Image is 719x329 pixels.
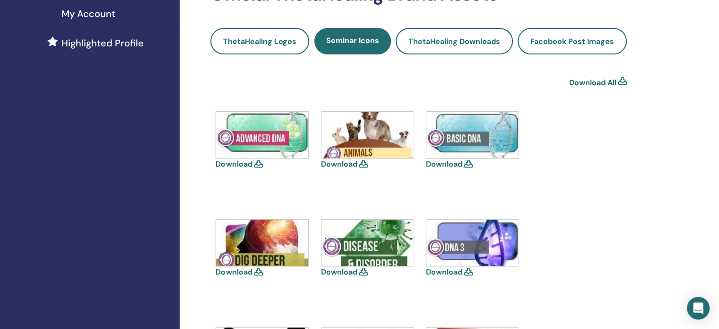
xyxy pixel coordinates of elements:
span: My Account [61,7,115,21]
span: Seminar Icons [326,36,379,45]
span: Highlighted Profile [61,36,144,50]
a: Facebook Post Images [518,28,627,54]
span: Facebook Post Images [530,36,614,46]
a: Download [216,159,252,169]
img: dig-deeper.jpg [216,220,308,266]
img: animal.jpg [321,112,414,158]
img: disease-and-disorder.jpg [321,220,414,266]
img: basic.jpg [426,112,519,158]
a: Download [321,159,357,169]
a: Download [426,159,462,169]
img: dna-3.jpg [426,220,519,266]
span: ThetaHealing Logos [223,36,296,46]
a: Download All [569,77,616,89]
a: ThetaHealing Downloads [396,28,513,54]
a: Download [426,267,462,277]
div: Open Intercom Messenger [687,297,710,320]
a: Download [321,267,357,277]
a: Seminar Icons [314,28,391,54]
a: Download [216,267,252,277]
span: ThetaHealing Downloads [408,36,500,46]
img: advanced.jpg [216,112,308,158]
a: ThetaHealing Logos [210,28,309,54]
